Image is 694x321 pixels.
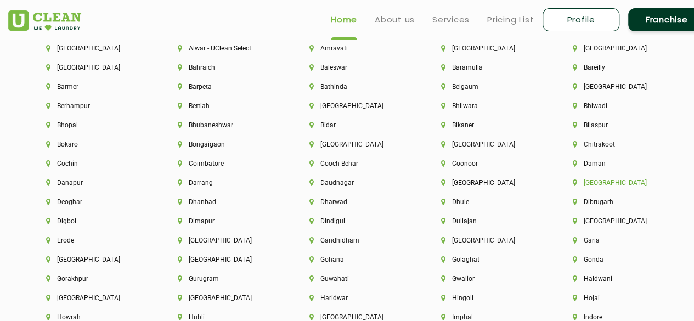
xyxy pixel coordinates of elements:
[573,294,667,302] li: Hojai
[46,121,140,129] li: Bhopal
[178,121,272,129] li: Bhubaneshwar
[46,198,140,206] li: Deoghar
[309,256,404,263] li: Gohana
[8,10,81,31] img: UClean Laundry and Dry Cleaning
[178,256,272,263] li: [GEOGRAPHIC_DATA]
[46,44,140,52] li: [GEOGRAPHIC_DATA]
[178,198,272,206] li: Dhanbad
[432,13,470,26] a: Services
[309,236,404,244] li: Gandhidham
[178,236,272,244] li: [GEOGRAPHIC_DATA]
[309,83,404,91] li: Bathinda
[178,44,272,52] li: Alwar - UClean Select
[573,64,667,71] li: Bareilly
[573,179,667,187] li: [GEOGRAPHIC_DATA]
[375,13,415,26] a: About us
[573,256,667,263] li: Gonda
[46,64,140,71] li: [GEOGRAPHIC_DATA]
[178,313,272,321] li: Hubli
[573,236,667,244] li: Garia
[441,140,535,148] li: [GEOGRAPHIC_DATA]
[46,179,140,187] li: Danapur
[46,294,140,302] li: [GEOGRAPHIC_DATA]
[441,64,535,71] li: Baramulla
[178,102,272,110] li: Bettiah
[309,160,404,167] li: Cooch Behar
[178,83,272,91] li: Barpeta
[178,140,272,148] li: Bongaigaon
[309,294,404,302] li: Haridwar
[309,64,404,71] li: Baleswar
[178,217,272,225] li: Dimapur
[441,102,535,110] li: Bhilwara
[46,140,140,148] li: Bokaro
[46,102,140,110] li: Berhampur
[441,121,535,129] li: Bikaner
[487,13,534,26] a: Pricing List
[46,236,140,244] li: Erode
[309,217,404,225] li: Dindigul
[309,313,404,321] li: [GEOGRAPHIC_DATA]
[178,64,272,71] li: Bahraich
[543,8,619,31] a: Profile
[309,121,404,129] li: Bidar
[46,160,140,167] li: Cochin
[573,102,667,110] li: Bhiwadi
[331,13,357,26] a: Home
[309,44,404,52] li: Amravati
[309,140,404,148] li: [GEOGRAPHIC_DATA]
[441,236,535,244] li: [GEOGRAPHIC_DATA]
[441,160,535,167] li: Coonoor
[573,198,667,206] li: Dibrugarh
[309,179,404,187] li: Daudnagar
[178,275,272,283] li: Gurugram
[46,275,140,283] li: Gorakhpur
[178,160,272,167] li: Coimbatore
[573,217,667,225] li: [GEOGRAPHIC_DATA]
[46,217,140,225] li: Digboi
[46,313,140,321] li: Howrah
[573,160,667,167] li: Daman
[573,140,667,148] li: Chitrakoot
[573,313,667,321] li: Indore
[441,83,535,91] li: Belgaum
[573,121,667,129] li: Bilaspur
[441,294,535,302] li: Hingoli
[178,294,272,302] li: [GEOGRAPHIC_DATA]
[441,313,535,321] li: Imphal
[441,256,535,263] li: Golaghat
[573,275,667,283] li: Haldwani
[309,198,404,206] li: Dharwad
[178,179,272,187] li: Darrang
[573,44,667,52] li: [GEOGRAPHIC_DATA]
[441,275,535,283] li: Gwalior
[46,83,140,91] li: Barmer
[46,256,140,263] li: [GEOGRAPHIC_DATA]
[309,275,404,283] li: Guwahati
[573,83,667,91] li: [GEOGRAPHIC_DATA]
[309,102,404,110] li: [GEOGRAPHIC_DATA]
[441,179,535,187] li: [GEOGRAPHIC_DATA]
[441,198,535,206] li: Dhule
[441,217,535,225] li: Duliajan
[441,44,535,52] li: [GEOGRAPHIC_DATA]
